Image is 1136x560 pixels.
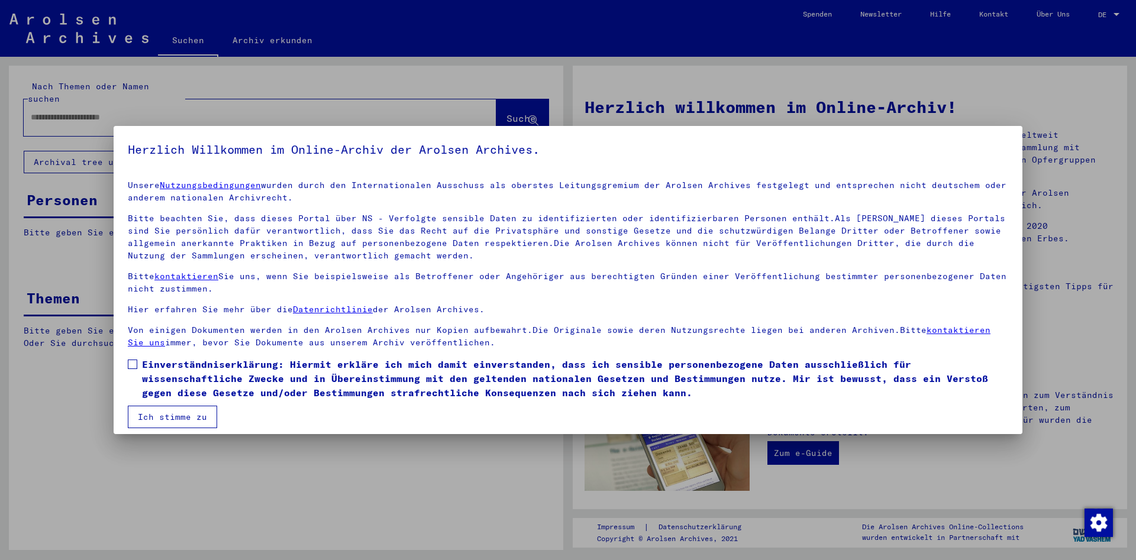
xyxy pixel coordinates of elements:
[128,140,1008,159] h5: Herzlich Willkommen im Online-Archiv der Arolsen Archives.
[128,212,1008,262] p: Bitte beachten Sie, dass dieses Portal über NS - Verfolgte sensible Daten zu identifizierten oder...
[128,303,1008,316] p: Hier erfahren Sie mehr über die der Arolsen Archives.
[128,324,1008,349] p: Von einigen Dokumenten werden in den Arolsen Archives nur Kopien aufbewahrt.Die Originale sowie d...
[128,406,217,428] button: Ich stimme zu
[293,304,373,315] a: Datenrichtlinie
[160,180,261,190] a: Nutzungsbedingungen
[1085,509,1113,537] img: Zustimmung ändern
[128,179,1008,204] p: Unsere wurden durch den Internationalen Ausschuss als oberstes Leitungsgremium der Arolsen Archiv...
[142,357,1008,400] span: Einverständniserklärung: Hiermit erkläre ich mich damit einverstanden, dass ich sensible personen...
[128,270,1008,295] p: Bitte Sie uns, wenn Sie beispielsweise als Betroffener oder Angehöriger aus berechtigten Gründen ...
[154,271,218,281] a: kontaktieren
